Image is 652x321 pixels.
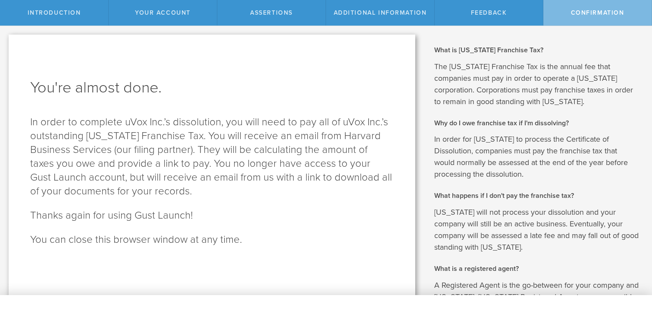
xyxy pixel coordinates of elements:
[434,45,639,55] h2: What is [US_STATE] Franchise Tax?
[434,191,639,200] h2: What happens if I don't pay the franchise tax?
[471,9,507,16] span: Feedback
[250,9,293,16] span: Assertions
[30,77,394,98] h1: You're almost done.
[434,207,639,253] p: [US_STATE] will not process your dissolution and your company will still be an active business. E...
[30,209,394,222] p: Thanks again for using Gust Launch!
[334,9,427,16] span: Additional Information
[571,9,624,16] span: Confirmation
[30,233,394,247] p: You can close this browser window at any time.
[434,133,639,180] p: In order for [US_STATE] to process the Certificate of Dissolution, companies must pay the franchi...
[434,264,639,273] h2: What is a registered agent?
[609,254,652,295] iframe: Chat Widget
[135,9,191,16] span: Your Account
[28,9,81,16] span: Introduction
[30,115,394,198] p: In order to complete uVox Inc.’s dissolution, you will need to pay all of uVox Inc.’s outstanding...
[434,61,639,108] p: The [US_STATE] Franchise Tax is the annual fee that companies must pay in order to operate a [US_...
[434,118,639,128] h2: Why do I owe franchise tax if I'm dissolving?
